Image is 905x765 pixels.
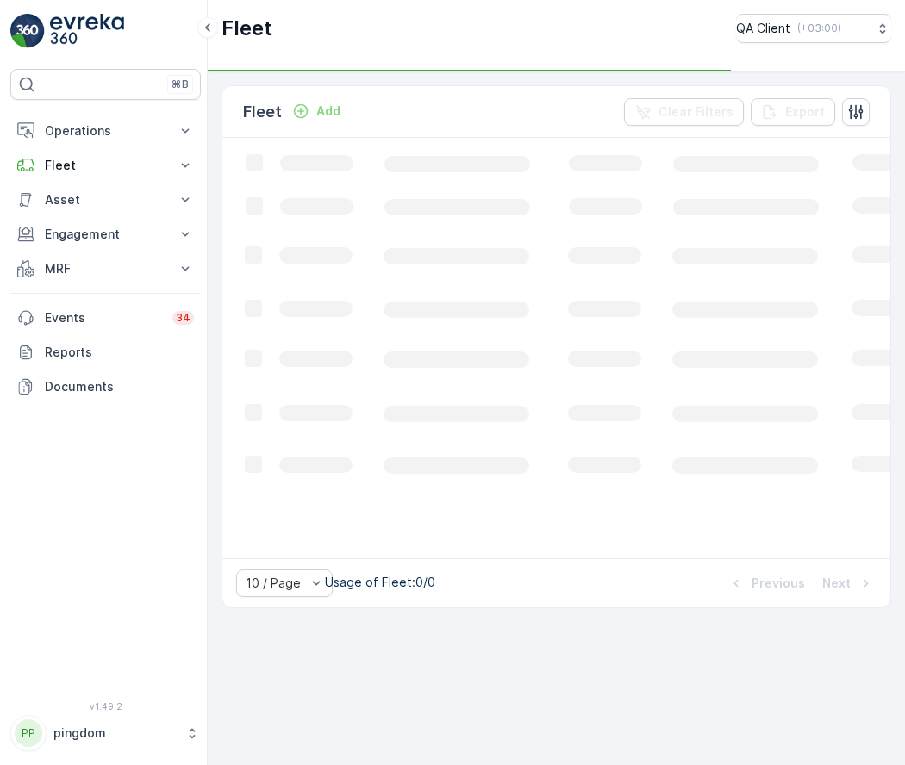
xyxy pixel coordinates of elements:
[726,573,807,594] button: Previous
[45,309,162,327] p: Events
[797,22,841,35] p: ( +03:00 )
[15,719,42,747] div: PP
[45,191,166,208] p: Asset
[10,370,201,404] a: Documents
[50,14,124,48] img: logo_light-DOdMpM7g.png
[53,725,177,742] p: pingdom
[10,217,201,252] button: Engagement
[45,226,166,243] p: Engagement
[10,252,201,286] button: MRF
[821,573,877,594] button: Next
[45,344,194,361] p: Reports
[10,301,201,335] a: Events34
[172,78,189,91] p: ⌘B
[752,575,805,592] p: Previous
[624,98,744,126] button: Clear Filters
[316,103,340,120] p: Add
[658,103,733,121] p: Clear Filters
[176,311,190,325] p: 34
[222,15,272,42] p: Fleet
[751,98,835,126] button: Export
[285,101,347,121] button: Add
[736,20,790,37] p: QA Client
[10,715,201,751] button: PPpingdom
[243,100,282,124] p: Fleet
[10,148,201,183] button: Fleet
[10,701,201,712] span: v 1.49.2
[10,14,45,48] img: logo
[736,14,891,43] button: QA Client(+03:00)
[325,574,435,591] p: Usage of Fleet : 0/0
[10,183,201,217] button: Asset
[10,335,201,370] a: Reports
[45,122,166,140] p: Operations
[10,114,201,148] button: Operations
[822,575,851,592] p: Next
[45,157,166,174] p: Fleet
[785,103,825,121] p: Export
[45,378,194,395] p: Documents
[45,260,166,277] p: MRF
